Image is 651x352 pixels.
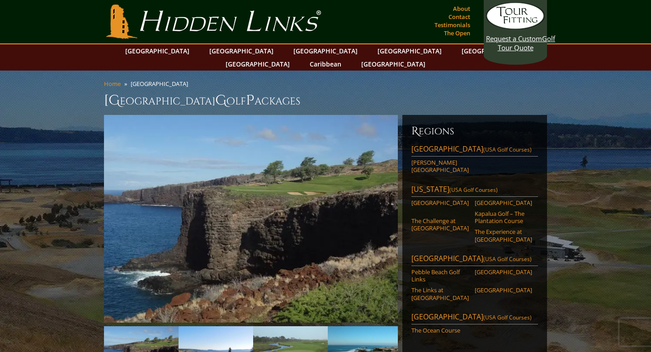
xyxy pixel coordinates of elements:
a: [GEOGRAPHIC_DATA] [357,57,430,71]
span: (USA Golf Courses) [483,146,532,153]
a: [PERSON_NAME][GEOGRAPHIC_DATA] [411,159,469,174]
a: [GEOGRAPHIC_DATA] [411,199,469,206]
li: [GEOGRAPHIC_DATA] [131,80,192,88]
a: Home [104,80,121,88]
a: [GEOGRAPHIC_DATA] [475,199,532,206]
a: Caribbean [305,57,346,71]
a: [GEOGRAPHIC_DATA](USA Golf Courses) [411,312,538,324]
a: About [451,2,472,15]
a: Kapalua Golf – The Plantation Course [475,210,532,225]
a: Testimonials [432,19,472,31]
a: The Ocean Course [411,327,469,334]
a: [GEOGRAPHIC_DATA] [205,44,278,57]
a: [GEOGRAPHIC_DATA](USA Golf Courses) [411,144,538,157]
span: Request a Custom [486,34,542,43]
h6: Regions [411,124,538,138]
h1: [GEOGRAPHIC_DATA] olf ackages [104,91,547,109]
a: The Experience at [GEOGRAPHIC_DATA] [475,228,532,243]
a: [GEOGRAPHIC_DATA] [475,286,532,294]
a: Request a CustomGolf Tour Quote [486,2,545,52]
a: [GEOGRAPHIC_DATA] [221,57,294,71]
span: (USA Golf Courses) [483,314,532,321]
a: The Links at [GEOGRAPHIC_DATA] [411,286,469,301]
a: The Open [442,27,472,39]
a: Contact [446,10,472,23]
span: G [215,91,226,109]
a: [GEOGRAPHIC_DATA] [121,44,194,57]
a: [GEOGRAPHIC_DATA] [373,44,446,57]
a: [GEOGRAPHIC_DATA] [457,44,530,57]
a: [US_STATE](USA Golf Courses) [411,184,538,197]
a: [GEOGRAPHIC_DATA](USA Golf Courses) [411,253,538,266]
a: The Challenge at [GEOGRAPHIC_DATA] [411,217,469,232]
a: Pebble Beach Golf Links [411,268,469,283]
span: (USA Golf Courses) [483,255,532,263]
a: [GEOGRAPHIC_DATA] [475,268,532,276]
span: P [246,91,255,109]
span: (USA Golf Courses) [449,186,498,194]
a: [GEOGRAPHIC_DATA] [289,44,362,57]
